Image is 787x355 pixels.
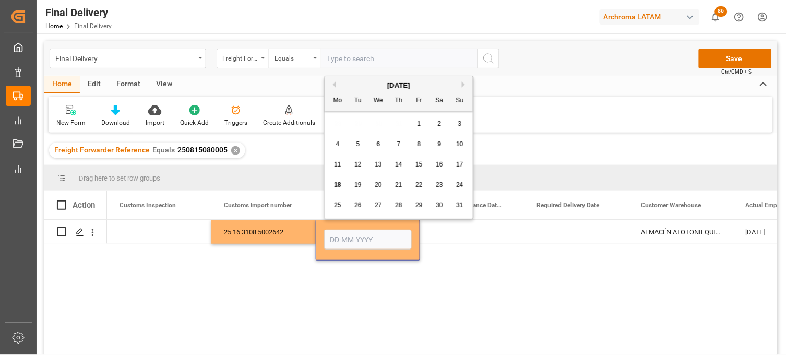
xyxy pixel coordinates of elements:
[80,76,109,93] div: Edit
[415,202,422,209] span: 29
[211,220,316,244] div: 25 16 3108 5002642
[56,118,86,127] div: New Form
[109,76,148,93] div: Format
[331,138,344,151] div: Choose Monday, August 4th, 2025
[454,117,467,131] div: Choose Sunday, August 3rd, 2025
[55,51,195,64] div: Final Delivery
[600,9,700,25] div: Archroma LATAM
[413,117,426,131] div: Choose Friday, August 1st, 2025
[413,94,426,108] div: Fr
[418,140,421,148] span: 8
[415,181,422,188] span: 22
[392,158,406,171] div: Choose Thursday, August 14th, 2025
[454,94,467,108] div: Su
[413,179,426,192] div: Choose Friday, August 22nd, 2025
[372,158,385,171] div: Choose Wednesday, August 13th, 2025
[45,22,63,30] a: Home
[331,179,344,192] div: Choose Monday, August 18th, 2025
[641,202,701,209] span: Customer Warehouse
[454,138,467,151] div: Choose Sunday, August 10th, 2025
[263,118,315,127] div: Create Additionals
[413,158,426,171] div: Choose Friday, August 15th, 2025
[433,158,446,171] div: Choose Saturday, August 16th, 2025
[354,202,361,209] span: 26
[101,118,130,127] div: Download
[330,81,336,88] button: Previous Month
[392,94,406,108] div: Th
[352,199,365,212] div: Choose Tuesday, August 26th, 2025
[331,94,344,108] div: Mo
[224,202,292,209] span: Customs import number
[537,202,600,209] span: Required Delivery Date
[354,181,361,188] span: 19
[629,220,733,244] div: ALMACÉN ATOTONILQUILLO
[454,158,467,171] div: Choose Sunday, August 17th, 2025
[222,51,258,63] div: Freight Forwarder Reference
[433,138,446,151] div: Choose Saturday, August 9th, 2025
[600,7,704,27] button: Archroma LATAM
[177,146,228,154] span: 250815080005
[433,117,446,131] div: Choose Saturday, August 2nd, 2025
[715,6,728,17] span: 86
[413,138,426,151] div: Choose Friday, August 8th, 2025
[120,202,176,209] span: Customs Inspection
[44,76,80,93] div: Home
[73,200,95,210] div: Action
[377,140,380,148] span: 6
[334,202,341,209] span: 25
[456,202,463,209] span: 31
[699,49,772,68] button: Save
[454,199,467,212] div: Choose Sunday, August 31st, 2025
[324,230,412,250] input: DD-MM-YYYY
[44,220,107,244] div: Press SPACE to select this row.
[456,140,463,148] span: 10
[269,49,321,68] button: open menu
[418,120,421,127] span: 1
[413,199,426,212] div: Choose Friday, August 29th, 2025
[334,181,341,188] span: 18
[433,199,446,212] div: Choose Saturday, August 30th, 2025
[458,120,462,127] span: 3
[392,138,406,151] div: Choose Thursday, August 7th, 2025
[275,51,310,63] div: Equals
[438,140,442,148] span: 9
[321,49,478,68] input: Type to search
[50,49,206,68] button: open menu
[722,68,752,76] span: Ctrl/CMD + S
[395,202,402,209] span: 28
[372,179,385,192] div: Choose Wednesday, August 20th, 2025
[395,181,402,188] span: 21
[146,118,164,127] div: Import
[356,140,360,148] span: 5
[79,174,160,182] span: Drag here to set row groups
[438,120,442,127] span: 2
[217,49,269,68] button: open menu
[704,5,728,29] button: show 86 new notifications
[436,181,443,188] span: 23
[372,94,385,108] div: We
[331,199,344,212] div: Choose Monday, August 25th, 2025
[45,5,112,20] div: Final Delivery
[372,138,385,151] div: Choose Wednesday, August 6th, 2025
[436,161,443,168] span: 16
[456,181,463,188] span: 24
[231,146,240,155] div: ✕
[325,80,473,91] div: [DATE]
[415,161,422,168] span: 15
[433,179,446,192] div: Choose Saturday, August 23rd, 2025
[352,138,365,151] div: Choose Tuesday, August 5th, 2025
[180,118,209,127] div: Quick Add
[352,94,365,108] div: Tu
[148,76,180,93] div: View
[372,199,385,212] div: Choose Wednesday, August 27th, 2025
[334,161,341,168] span: 11
[392,179,406,192] div: Choose Thursday, August 21st, 2025
[375,161,381,168] span: 13
[397,140,401,148] span: 7
[436,202,443,209] span: 30
[354,161,361,168] span: 12
[331,158,344,171] div: Choose Monday, August 11th, 2025
[54,146,150,154] span: Freight Forwarder Reference
[392,199,406,212] div: Choose Thursday, August 28th, 2025
[395,161,402,168] span: 14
